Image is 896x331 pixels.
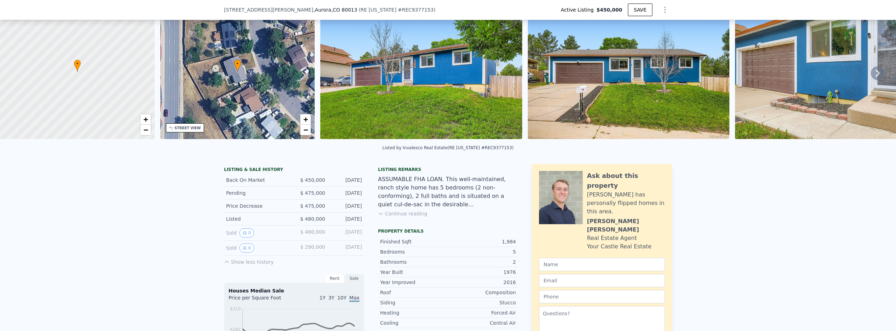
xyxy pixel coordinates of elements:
span: 1Y [320,295,325,301]
div: [PERSON_NAME] [PERSON_NAME] [587,217,665,234]
span: , Aurora [313,6,357,13]
button: View historical data [239,228,254,237]
img: Sale: 135285426 Parcel: 5700362 [320,5,522,139]
span: , CO 80013 [331,7,357,13]
div: LISTING & SALE HISTORY [224,167,364,174]
div: 1976 [448,269,516,276]
button: View historical data [239,243,254,253]
span: $450,000 [596,6,622,13]
div: Bathrooms [380,258,448,266]
div: Composition [448,289,516,296]
a: Zoom out [140,125,151,135]
div: Heating [380,309,448,316]
div: 2 [448,258,516,266]
span: [STREET_ADDRESS][PERSON_NAME] [224,6,313,13]
div: Sale [344,274,364,283]
div: Pending [226,189,288,196]
div: Finished Sqft [380,238,448,245]
span: Active Listing [561,6,596,13]
span: − [143,125,148,134]
div: Price Decrease [226,202,288,209]
span: + [303,115,308,124]
span: 3Y [328,295,334,301]
div: [PERSON_NAME] has personally flipped homes in this area. [587,191,665,216]
div: Stucco [448,299,516,306]
div: Listed by Invalesco Real Estate (RE [US_STATE] #REC9377153) [383,145,514,150]
button: Show Options [658,3,672,17]
div: 5 [448,248,516,255]
div: Listing remarks [378,167,518,172]
div: Houses Median Sale [229,287,359,294]
span: $ 475,000 [300,203,325,209]
button: Show less history [224,256,274,266]
div: Sold [226,243,288,253]
div: 2016 [448,279,516,286]
span: − [303,125,308,134]
div: • [74,60,81,72]
a: Zoom in [140,114,151,125]
div: Listed [226,215,288,222]
div: Rent [325,274,344,283]
div: [DATE] [331,202,362,209]
div: [DATE] [331,177,362,184]
div: Central Air [448,319,516,326]
button: SAVE [628,4,652,16]
div: [DATE] [331,189,362,196]
div: Year Built [380,269,448,276]
span: $ 480,000 [300,216,325,222]
input: Phone [539,290,665,303]
div: Real Estate Agent [587,234,637,242]
span: $ 290,000 [300,244,325,250]
span: Max [349,295,359,302]
div: [DATE] [331,228,362,237]
span: + [143,115,148,124]
div: Year Improved [380,279,448,286]
input: Email [539,274,665,287]
input: Name [539,258,665,271]
div: Price per Square Foot [229,294,294,305]
span: • [74,61,81,67]
div: Your Castle Real Estate [587,242,651,251]
div: Forced Air [448,309,516,316]
span: • [234,61,241,67]
span: $ 460,000 [300,229,325,235]
div: • [234,60,241,72]
div: Property details [378,228,518,234]
div: Roof [380,289,448,296]
span: 10Y [337,295,346,301]
div: [DATE] [331,243,362,253]
a: Zoom out [300,125,311,135]
div: Ask about this property [587,171,665,191]
span: RE [US_STATE] [360,7,396,13]
span: $ 450,000 [300,177,325,183]
a: Zoom in [300,114,311,125]
tspan: $310 [230,306,241,311]
div: Siding [380,299,448,306]
span: $ 475,000 [300,190,325,196]
div: Sold [226,228,288,237]
div: 1,984 [448,238,516,245]
div: STREET VIEW [175,125,201,131]
div: [DATE] [331,215,362,222]
div: Bedrooms [380,248,448,255]
div: ( ) [359,6,436,13]
div: Back On Market [226,177,288,184]
img: Sale: 135285426 Parcel: 5700362 [528,5,729,139]
button: Continue reading [378,210,427,217]
div: Cooling [380,319,448,326]
span: # REC9377153 [398,7,433,13]
div: ASSUMABLE FHA LOAN. This well-maintained, ranch style home has 5 bedrooms (2 non-conforming), 2 f... [378,175,518,209]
